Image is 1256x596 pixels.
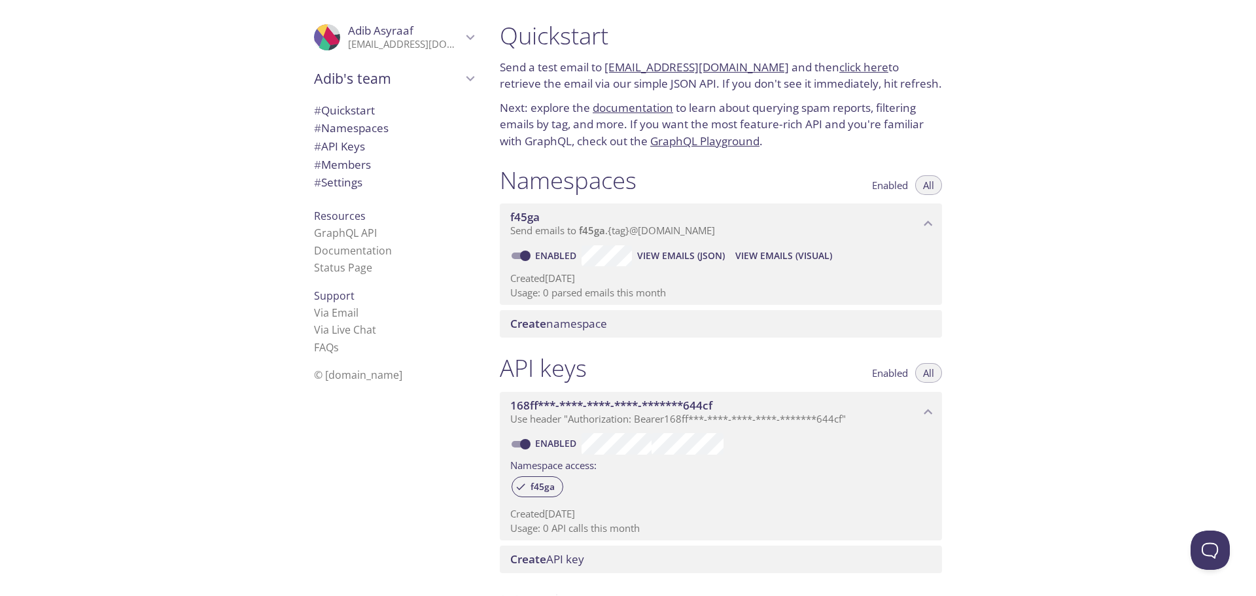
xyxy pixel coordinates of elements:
span: f45ga [579,224,605,237]
span: # [314,103,321,118]
span: # [314,139,321,154]
span: Namespaces [314,120,389,135]
span: # [314,157,321,172]
span: # [314,175,321,190]
button: All [915,363,942,383]
div: Adib's team [304,61,484,96]
span: Members [314,157,371,172]
span: API Keys [314,139,365,154]
div: Quickstart [304,101,484,120]
a: Enabled [533,437,582,449]
span: Quickstart [314,103,375,118]
h1: API keys [500,353,587,383]
div: f45ga namespace [500,203,942,244]
span: Settings [314,175,362,190]
span: API key [510,552,584,567]
a: FAQ [314,340,339,355]
span: s [334,340,339,355]
p: Usage: 0 API calls this month [510,521,932,535]
a: GraphQL API [314,226,377,240]
div: f45ga [512,476,563,497]
button: View Emails (Visual) [730,245,837,266]
a: click here [839,60,888,75]
p: Created [DATE] [510,272,932,285]
h1: Namespaces [500,166,637,195]
div: Create API Key [500,546,942,573]
p: Created [DATE] [510,507,932,521]
iframe: Help Scout Beacon - Open [1191,531,1230,570]
a: GraphQL Playground [650,133,759,149]
div: Namespaces [304,119,484,137]
p: Next: explore the to learn about querying spam reports, filtering emails by tag, and more. If you... [500,99,942,150]
div: Team Settings [304,173,484,192]
a: Via Email [314,306,358,320]
button: Enabled [864,363,916,383]
h1: Quickstart [500,21,942,50]
p: Send a test email to and then to retrieve the email via our simple JSON API. If you don't see it ... [500,59,942,92]
span: Send emails to . {tag} @[DOMAIN_NAME] [510,224,715,237]
a: Documentation [314,243,392,258]
span: namespace [510,316,607,331]
a: Via Live Chat [314,323,376,337]
span: View Emails (Visual) [735,248,832,264]
span: Adib Asyraaf [348,23,413,38]
span: # [314,120,321,135]
div: Members [304,156,484,174]
div: Adib Asyraaf [304,16,484,59]
span: Resources [314,209,366,223]
button: Enabled [864,175,916,195]
div: API Keys [304,137,484,156]
span: f45ga [523,481,563,493]
span: View Emails (JSON) [637,248,725,264]
p: Usage: 0 parsed emails this month [510,286,932,300]
span: © [DOMAIN_NAME] [314,368,402,382]
a: Enabled [533,249,582,262]
a: documentation [593,100,673,115]
button: View Emails (JSON) [632,245,730,266]
div: Create namespace [500,310,942,338]
span: Support [314,289,355,303]
label: Namespace access: [510,455,597,474]
span: Create [510,316,546,331]
p: [EMAIL_ADDRESS][DOMAIN_NAME] [348,38,462,51]
a: [EMAIL_ADDRESS][DOMAIN_NAME] [604,60,789,75]
a: Status Page [314,260,372,275]
span: Create [510,552,546,567]
button: All [915,175,942,195]
span: f45ga [510,209,540,224]
span: Adib's team [314,69,462,88]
